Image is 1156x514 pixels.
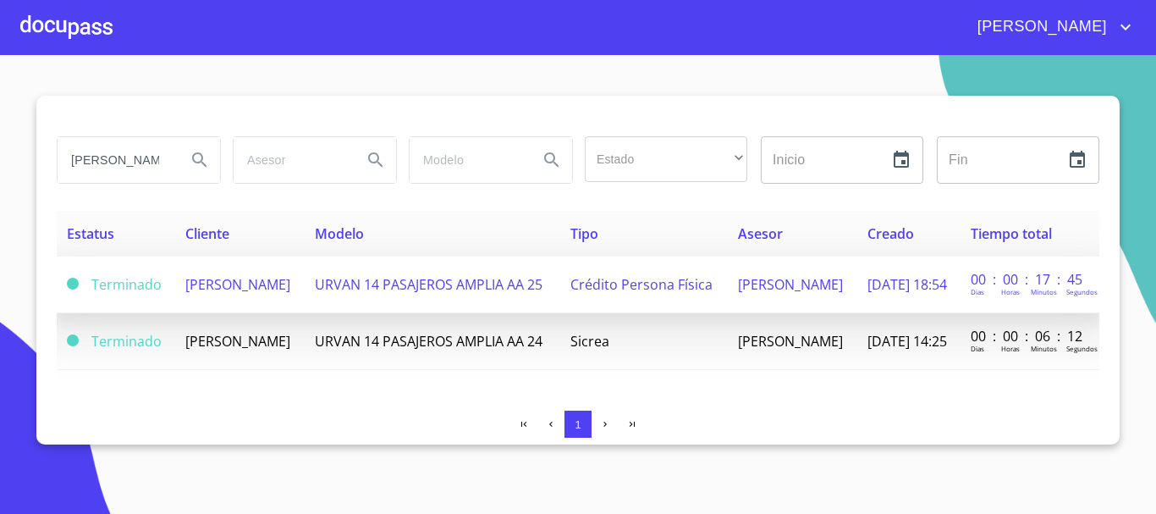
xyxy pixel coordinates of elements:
[1031,287,1057,296] p: Minutos
[315,332,542,351] span: URVAN 14 PASAJEROS AMPLIA AA 24
[355,140,396,180] button: Search
[570,224,598,243] span: Tipo
[965,14,1136,41] button: account of current user
[570,275,713,294] span: Crédito Persona Física
[971,224,1052,243] span: Tiempo total
[58,137,173,183] input: search
[67,278,79,290] span: Terminado
[1066,287,1098,296] p: Segundos
[971,327,1085,345] p: 00 : 00 : 06 : 12
[185,224,229,243] span: Cliente
[738,275,843,294] span: [PERSON_NAME]
[67,334,79,346] span: Terminado
[1066,344,1098,353] p: Segundos
[1001,287,1020,296] p: Horas
[185,332,290,351] span: [PERSON_NAME]
[738,332,843,351] span: [PERSON_NAME]
[867,275,947,294] span: [DATE] 18:54
[1001,344,1020,353] p: Horas
[531,140,572,180] button: Search
[91,332,162,351] span: Terminado
[867,332,947,351] span: [DATE] 14:25
[410,137,525,183] input: search
[315,275,542,294] span: URVAN 14 PASAJEROS AMPLIA AA 25
[971,270,1085,289] p: 00 : 00 : 17 : 45
[185,275,290,294] span: [PERSON_NAME]
[179,140,220,180] button: Search
[971,287,984,296] p: Dias
[67,224,114,243] span: Estatus
[867,224,914,243] span: Creado
[738,224,783,243] span: Asesor
[971,344,984,353] p: Dias
[91,275,162,294] span: Terminado
[570,332,609,351] span: Sicrea
[315,224,364,243] span: Modelo
[965,14,1115,41] span: [PERSON_NAME]
[1031,344,1057,353] p: Minutos
[234,137,349,183] input: search
[585,136,747,182] div: ​
[575,418,581,431] span: 1
[564,411,592,438] button: 1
